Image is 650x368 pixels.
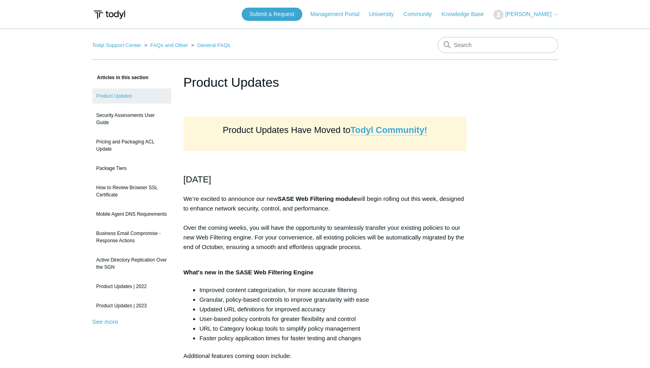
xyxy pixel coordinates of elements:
a: Product Updates [92,88,171,104]
input: Search [438,37,558,53]
strong: SASE Web Filtering module [278,195,357,202]
a: General FAQs [197,42,230,48]
a: Pricing and Packaging ACL Update [92,134,171,157]
h2: [DATE] [183,172,467,186]
a: Mobile Agent DNS Requirements [92,206,171,222]
a: Knowledge Base [442,10,492,18]
a: Business Email Compromise - Response Actions [92,226,171,248]
span: [PERSON_NAME] [505,11,551,17]
a: Todyl Community! [350,125,427,135]
button: [PERSON_NAME] [493,10,558,20]
p: Additional features coming soon include: [183,351,467,361]
a: Todyl Support Center [92,42,141,48]
li: General FAQs [189,42,230,48]
li: User-based policy controls for greater flexibility and control [200,314,467,324]
span: Articles in this section [92,75,149,80]
li: Improved content categorization, for more accurate filtering [200,285,467,295]
h2: Product Updates Have Moved to [190,123,461,137]
a: Package Tiers [92,161,171,176]
a: FAQs and Other [150,42,188,48]
a: Management Portal [310,10,367,18]
li: Todyl Support Center [92,42,143,48]
a: How to Review Browser SSL Certificate [92,180,171,202]
li: Granular, policy-based controls to improve granularity with ease [200,295,467,305]
a: Active Directory Replication Over the SGN [92,252,171,275]
li: URL to Category lookup tools to simplify policy management [200,324,467,333]
a: See more [92,318,118,325]
img: Todyl Support Center Help Center home page [92,7,126,22]
h1: Product Updates [183,73,467,92]
p: We’re excited to announce our new will begin rolling out this week, designed to enhance network s... [183,194,467,252]
a: Security Assessments User Guide [92,108,171,130]
li: Faster policy application times for faster testing and changes [200,333,467,343]
li: Updated URL definitions for improved accuracy [200,305,467,314]
a: Community [403,10,440,18]
li: FAQs and Other [143,42,189,48]
a: Product Updates | 2022 [92,279,171,294]
a: University [369,10,401,18]
a: Product Updates | 2023 [92,298,171,313]
strong: What's new in the SASE Web Filtering Engine [183,269,314,276]
a: Submit a Request [242,8,302,21]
